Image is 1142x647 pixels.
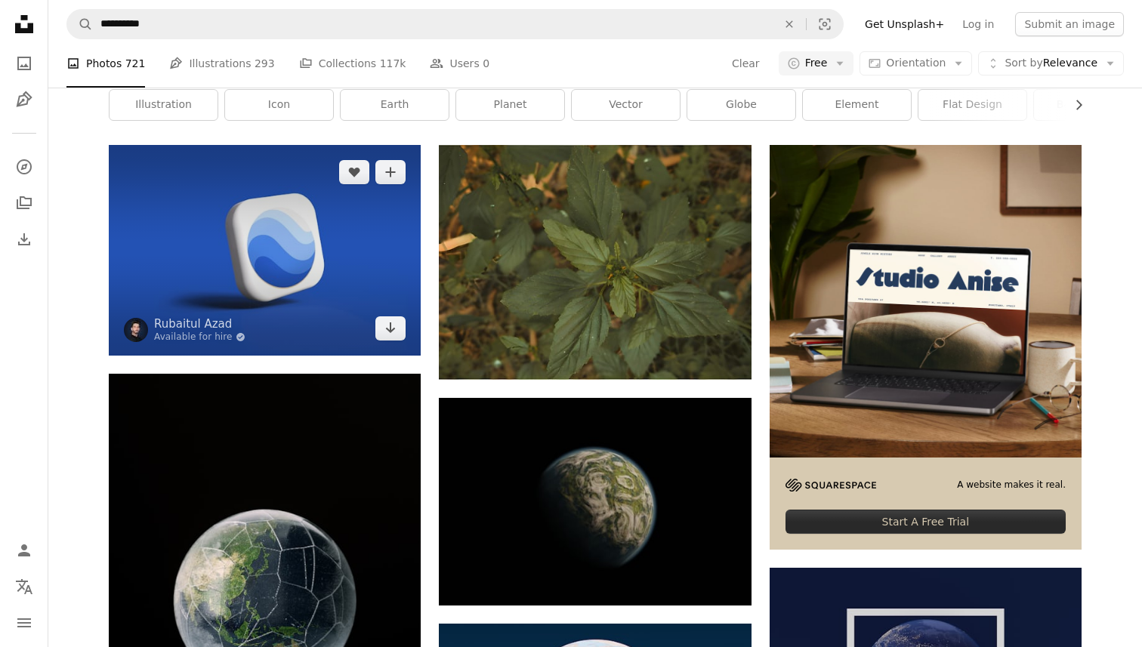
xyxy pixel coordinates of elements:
[439,398,751,605] img: the earth as seen from space on a dark background
[380,55,406,72] span: 117k
[9,572,39,602] button: Language
[109,243,421,257] a: logo
[439,145,751,380] img: a close up of a green plant with leaves
[860,51,972,75] button: Orientation
[786,510,1066,534] div: Start A Free Trial
[67,10,93,39] button: Search Unsplash
[9,48,39,79] a: Photos
[770,145,1082,457] img: file-1705123271268-c3eaf6a79b21image
[154,316,245,331] a: Rubaitul Azad
[9,152,39,182] a: Explore
[786,479,876,491] img: file-1705255347840-230a6ab5bca9image
[341,90,449,120] a: earth
[9,9,39,42] a: Home — Unsplash
[687,90,795,120] a: globe
[109,600,421,614] a: a glass ball with a map of the world in it
[255,55,275,72] span: 293
[124,318,148,342] img: Go to Rubaitul Azad's profile
[9,85,39,115] a: Illustrations
[375,316,406,340] a: Download
[572,90,680,120] a: vector
[807,10,843,39] button: Visual search
[957,479,1066,491] span: A website makes it real.
[483,55,489,72] span: 0
[169,39,274,88] a: Illustrations 293
[1005,56,1097,71] span: Relevance
[9,608,39,638] button: Menu
[856,12,953,36] a: Get Unsplash+
[770,145,1082,550] a: A website makes it real.Start A Free Trial
[66,9,844,39] form: Find visuals sitewide
[1005,57,1042,69] span: Sort by
[978,51,1124,75] button: Sort byRelevance
[110,90,218,120] a: illustration
[439,255,751,269] a: a close up of a green plant with leaves
[299,39,406,88] a: Collections 117k
[154,331,245,344] a: Available for hire
[779,51,854,75] button: Free
[805,56,828,71] span: Free
[803,90,911,120] a: element
[953,12,1003,36] a: Log in
[225,90,333,120] a: icon
[1015,12,1124,36] button: Submit an image
[456,90,564,120] a: planet
[731,51,761,75] button: Clear
[430,39,489,88] a: Users 0
[9,535,39,565] a: Log in / Sign up
[375,160,406,184] button: Add to Collection
[773,10,806,39] button: Clear
[339,160,369,184] button: Like
[9,224,39,254] a: Download History
[1065,90,1082,120] button: scroll list to the right
[439,494,751,508] a: the earth as seen from space on a dark background
[1034,90,1142,120] a: background
[886,57,946,69] span: Orientation
[9,188,39,218] a: Collections
[109,145,421,356] img: logo
[918,90,1026,120] a: flat design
